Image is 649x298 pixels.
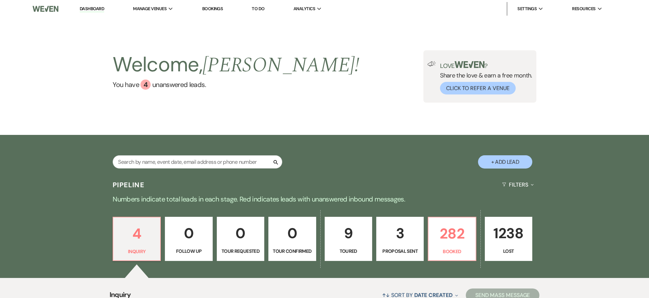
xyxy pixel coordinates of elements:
[572,5,595,12] span: Resources
[202,6,223,12] a: Bookings
[433,222,471,245] p: 282
[325,217,372,261] a: 9Toured
[113,50,359,80] h2: Welcome,
[329,222,368,245] p: 9
[376,217,424,261] a: 3Proposal Sent
[140,80,151,90] div: 4
[440,82,516,94] button: Click to Refer a Venue
[428,217,476,261] a: 282Booked
[427,61,436,67] img: loud-speaker-illustration.svg
[455,61,485,68] img: weven-logo-green.svg
[268,217,316,261] a: 0Tour Confirmed
[273,222,311,245] p: 0
[433,248,471,255] p: Booked
[33,2,58,16] img: Weven Logo
[440,61,532,69] p: Love ?
[169,247,208,255] p: Follow Up
[133,5,167,12] span: Manage Venues
[113,217,161,261] a: 4Inquiry
[203,50,359,81] span: [PERSON_NAME] !
[293,5,315,12] span: Analytics
[273,247,311,255] p: Tour Confirmed
[381,222,419,245] p: 3
[485,217,532,261] a: 1238Lost
[80,6,104,12] a: Dashboard
[329,247,368,255] p: Toured
[113,180,145,190] h3: Pipeline
[381,247,419,255] p: Proposal Sent
[489,247,528,255] p: Lost
[517,5,537,12] span: Settings
[252,6,264,12] a: To Do
[217,217,264,261] a: 0Tour Requested
[165,217,212,261] a: 0Follow Up
[499,176,536,194] button: Filters
[169,222,208,245] p: 0
[80,194,569,205] p: Numbers indicate total leads in each stage. Red indicates leads with unanswered inbound messages.
[117,248,156,255] p: Inquiry
[489,222,528,245] p: 1238
[113,80,359,90] a: You have 4 unanswered leads.
[221,222,260,245] p: 0
[113,155,282,169] input: Search by name, event date, email address or phone number
[478,155,532,169] button: + Add Lead
[436,61,532,94] div: Share the love & earn a free month.
[117,222,156,245] p: 4
[221,247,260,255] p: Tour Requested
